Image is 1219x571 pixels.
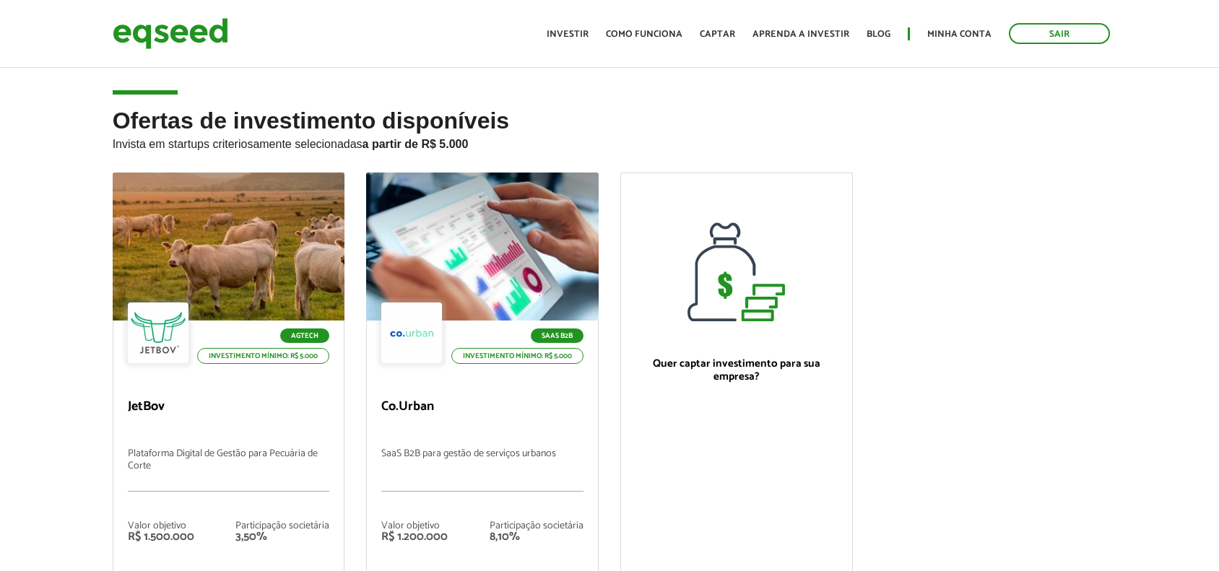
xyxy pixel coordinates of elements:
a: Investir [547,30,589,39]
h2: Ofertas de investimento disponíveis [113,108,1107,173]
a: Como funciona [606,30,682,39]
a: Aprenda a investir [752,30,849,39]
p: Agtech [280,328,329,343]
div: R$ 1.500.000 [128,531,194,543]
div: 3,50% [235,531,329,543]
p: Co.Urban [381,399,584,415]
p: Investimento mínimo: R$ 5.000 [197,348,329,364]
p: SaaS B2B para gestão de serviços urbanos [381,448,584,492]
p: Quer captar investimento para sua empresa? [635,357,838,383]
div: Participação societária [235,521,329,531]
a: Sair [1009,23,1110,44]
p: Investimento mínimo: R$ 5.000 [451,348,584,364]
strong: a partir de R$ 5.000 [363,138,469,150]
div: Valor objetivo [381,521,448,531]
p: SaaS B2B [531,328,584,343]
a: Minha conta [927,30,992,39]
a: Captar [700,30,735,39]
a: Blog [867,30,890,39]
p: Invista em startups criteriosamente selecionadas [113,134,1107,151]
p: JetBov [128,399,330,415]
div: R$ 1.200.000 [381,531,448,543]
div: Participação societária [490,521,584,531]
div: Valor objetivo [128,521,194,531]
img: EqSeed [113,14,228,53]
div: 8,10% [490,531,584,543]
p: Plataforma Digital de Gestão para Pecuária de Corte [128,448,330,492]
